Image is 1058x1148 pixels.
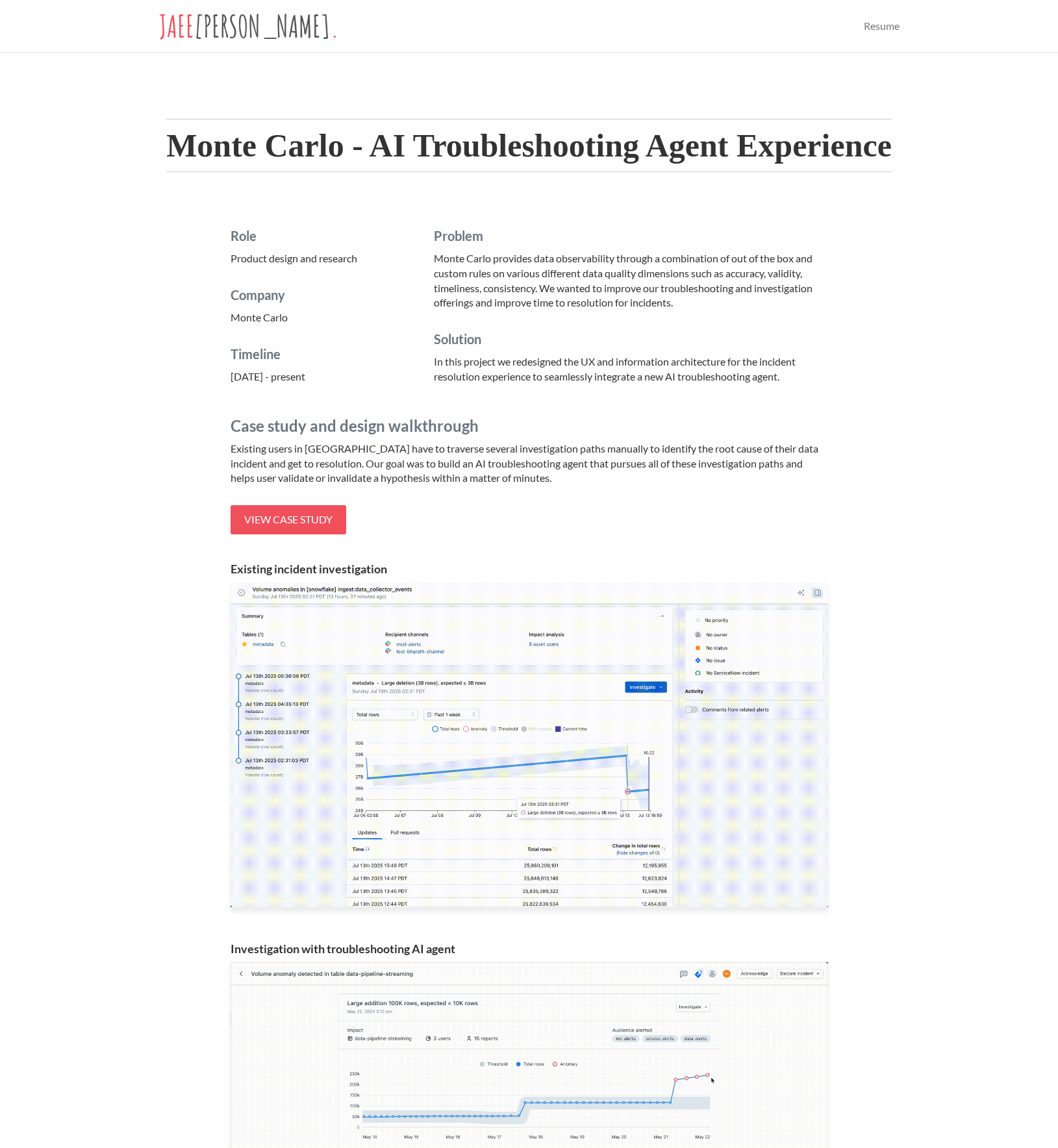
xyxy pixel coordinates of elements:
[231,505,346,534] a: View case study
[231,227,425,245] h4: Role
[231,942,455,956] span: Investigation with troubleshooting AI agent
[434,330,825,348] h4: Solution
[231,582,828,907] img: Existing incident investigation
[194,7,331,45] span: [PERSON_NAME]
[244,513,333,525] span: View case study
[231,562,387,576] span: Existing incident investigation
[231,442,828,486] p: Existing users in [GEOGRAPHIC_DATA] have to traverse several investigation paths manually to iden...
[231,416,479,435] span: Case study and design walkthrough
[434,355,825,384] p: In this project we redesigned the UX and information architecture for the incident resolution exp...
[166,119,892,172] h2: Monte Carlo - AI Troubleshooting Agent Experience
[231,345,425,363] h4: Timeline
[231,369,425,384] p: [DATE] - present
[231,310,425,325] p: Monte Carlo
[231,251,425,266] p: Product design and research
[231,286,425,304] h4: Company
[434,227,825,245] h4: Problem
[434,251,825,310] p: Monte Carlo provides data observability through a combination of out of the box and custom rules ...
